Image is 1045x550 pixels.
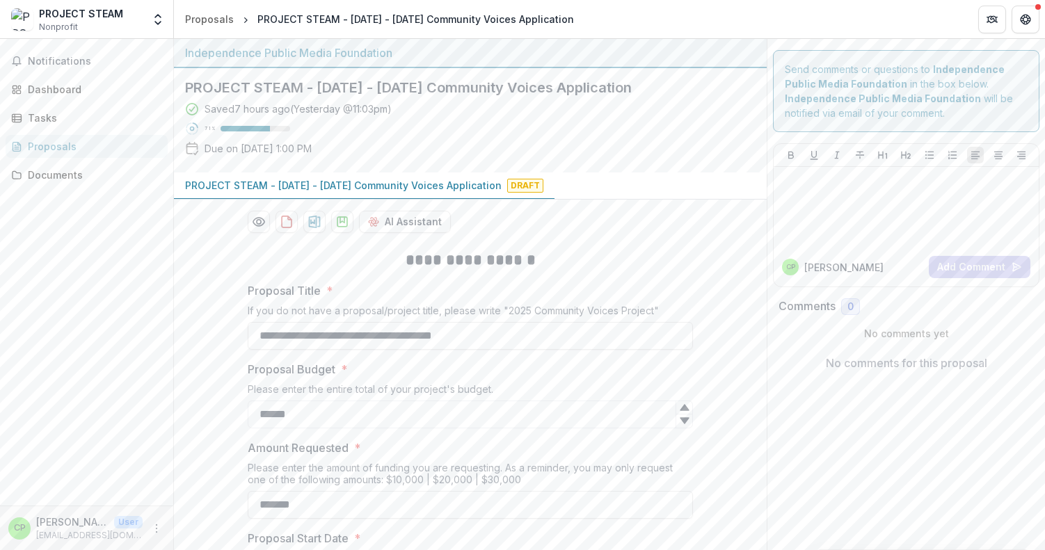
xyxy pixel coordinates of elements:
button: download-proposal [276,211,298,233]
button: Heading 2 [898,147,914,163]
button: download-proposal [331,211,353,233]
button: Italicize [829,147,845,163]
div: Charles Gregory Postell [14,524,26,533]
p: [PERSON_NAME] [36,515,109,529]
p: No comments yet [779,326,1034,341]
button: Heading 1 [875,147,891,163]
div: Saved 7 hours ago ( Yesterday @ 11:03pm ) [205,102,392,116]
nav: breadcrumb [180,9,580,29]
p: Proposal Title [248,282,321,299]
button: Strike [852,147,868,163]
p: 71 % [205,124,215,134]
h2: PROJECT STEAM - [DATE] - [DATE] Community Voices Application [185,79,733,96]
div: Proposals [185,12,234,26]
button: Align Left [967,147,984,163]
button: Partners [978,6,1006,33]
button: Bullet List [921,147,938,163]
button: Open entity switcher [148,6,168,33]
p: [PERSON_NAME] [804,260,884,275]
a: Dashboard [6,78,168,101]
div: Charles Gregory Postell [786,264,795,270]
a: Proposals [180,9,239,29]
p: Amount Requested [248,439,349,456]
h2: Comments [779,300,836,313]
span: 0 [847,301,854,313]
button: Ordered List [944,147,961,163]
p: Due on [DATE] 1:00 PM [205,141,312,156]
button: Get Help [1012,6,1039,33]
p: [EMAIL_ADDRESS][DOMAIN_NAME] [36,529,143,542]
div: Independence Public Media Foundation [185,45,756,61]
span: Draft [507,179,543,193]
div: PROJECT STEAM [39,6,123,21]
div: Please enter the entire total of your project's budget. [248,383,693,401]
button: Notifications [6,50,168,72]
button: Align Center [990,147,1007,163]
p: No comments for this proposal [826,355,987,371]
button: Bold [783,147,799,163]
a: Proposals [6,135,168,158]
button: More [148,520,165,537]
a: Documents [6,163,168,186]
div: Documents [28,168,157,182]
button: Add Comment [929,256,1030,278]
button: download-proposal [303,211,326,233]
button: AI Assistant [359,211,451,233]
button: Underline [806,147,822,163]
span: Notifications [28,56,162,67]
p: Proposal Budget [248,361,335,378]
div: If you do not have a proposal/project title, please write "2025 Community Voices Project" [248,305,693,322]
div: Tasks [28,111,157,125]
button: Preview 8e88bb5c-6fe0-4de6-bca1-1b1937134537-0.pdf [248,211,270,233]
div: Dashboard [28,82,157,97]
span: Nonprofit [39,21,78,33]
div: Please enter the amount of funding you are requesting. As a reminder, you may only request one of... [248,462,693,491]
a: Tasks [6,106,168,129]
div: Send comments or questions to in the box below. will be notified via email of your comment. [773,50,1039,132]
p: User [114,516,143,528]
img: PROJECT STEAM [11,8,33,31]
button: Align Right [1013,147,1030,163]
p: PROJECT STEAM - [DATE] - [DATE] Community Voices Application [185,178,502,193]
div: Proposals [28,139,157,154]
strong: Independence Public Media Foundation [785,92,981,104]
div: PROJECT STEAM - [DATE] - [DATE] Community Voices Application [257,12,574,26]
p: Proposal Start Date [248,530,349,547]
